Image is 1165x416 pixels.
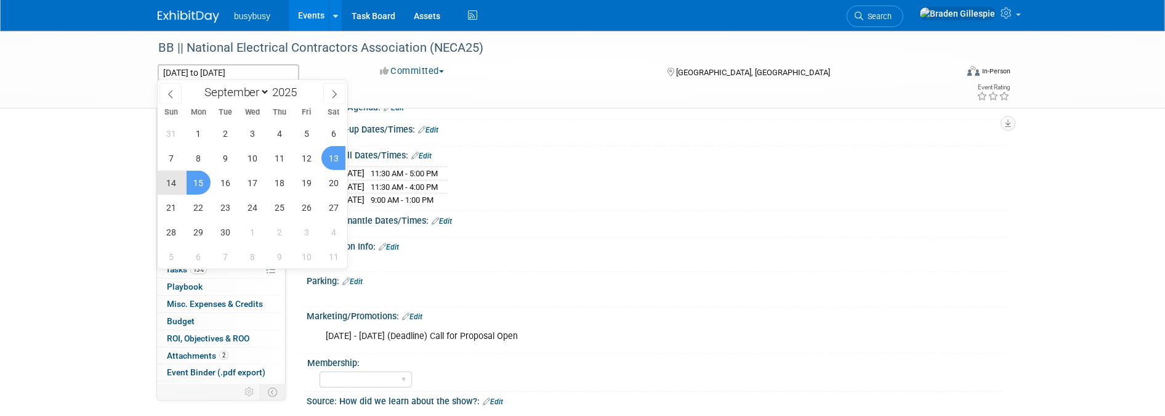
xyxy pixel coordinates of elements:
[157,245,285,261] a: Sponsorships
[241,245,265,269] span: October 8, 2025
[214,245,238,269] span: October 7, 2025
[676,68,830,77] span: [GEOGRAPHIC_DATA], [GEOGRAPHIC_DATA]
[321,195,345,219] span: September 27, 2025
[239,108,266,116] span: Wed
[307,272,1007,288] div: Parking:
[267,245,291,269] span: October 9, 2025
[294,195,318,219] span: September 26, 2025
[371,169,438,178] span: 11:30 AM - 5:00 PM
[212,108,239,116] span: Tue
[157,158,285,175] a: Staff
[157,142,285,158] a: Performance (Special Tab)
[157,124,285,141] a: Booth
[214,146,238,170] span: September 9, 2025
[317,324,872,349] div: [DATE] - [DATE] (Deadline) Call for Proposal Open
[157,364,285,381] a: Event Binder (.pdf export)
[157,176,285,192] a: Travel Reservations
[167,333,249,343] span: ROI, Objectives & ROO
[159,220,183,244] span: September 28, 2025
[187,195,211,219] span: September 22, 2025
[307,354,1002,369] div: Membership:
[234,11,270,21] span: busybusy
[307,211,1007,227] div: Booth Dismantle Dates/Times:
[187,171,211,195] span: September 15, 2025
[919,7,996,20] img: Braden Gillespie
[371,182,438,192] span: 11:30 AM - 4:00 PM
[167,351,228,361] span: Attachments
[158,64,299,81] input: Event Start Date - End Date
[307,120,1007,136] div: Booth Set-up Dates/Times:
[157,107,285,124] a: Event Information
[157,296,285,312] a: Misc. Expenses & Credits
[307,307,1007,323] div: Marketing/Promotions:
[267,195,291,219] span: September 25, 2025
[483,398,503,406] a: Edit
[307,392,1007,408] div: Source: How did we learn about the show?:
[167,316,195,326] span: Budget
[214,121,238,145] span: September 2, 2025
[214,195,238,219] span: September 23, 2025
[187,245,211,269] span: October 6, 2025
[294,220,318,244] span: October 3, 2025
[241,220,265,244] span: October 1, 2025
[307,146,1007,162] div: Exhibit Hall Dates/Times:
[159,146,183,170] span: September 7, 2025
[159,171,183,195] span: September 14, 2025
[157,330,285,347] a: ROI, Objectives & ROO
[157,193,285,210] a: Asset Reservations3
[159,195,183,219] span: September 21, 2025
[167,282,203,292] span: Playbook
[214,171,238,195] span: September 16, 2025
[294,245,318,269] span: October 10, 2025
[432,217,452,226] a: Edit
[267,121,291,145] span: September 4, 2025
[379,243,399,251] a: Edit
[159,121,183,145] span: August 31, 2025
[157,313,285,330] a: Budget
[320,108,347,116] span: Sat
[267,171,291,195] span: September 18, 2025
[293,108,320,116] span: Fri
[321,245,345,269] span: October 11, 2025
[267,146,291,170] span: September 11, 2025
[411,152,432,160] a: Edit
[977,84,1010,91] div: Event Rating
[166,264,207,274] span: Tasks
[294,146,318,170] span: September 12, 2025
[371,195,433,205] span: 9:00 AM - 1:00 PM
[241,121,265,145] span: September 3, 2025
[190,265,207,274] span: 13%
[339,167,365,181] td: [DATE]
[214,220,238,244] span: September 30, 2025
[967,66,980,76] img: Format-Inperson.png
[157,210,285,227] a: Giveaways
[307,237,1007,253] div: Registration Info:
[187,220,211,244] span: September 29, 2025
[157,261,285,278] a: Tasks13%
[241,146,265,170] span: September 10, 2025
[199,84,270,100] select: Month
[159,245,183,269] span: October 5, 2025
[321,146,345,170] span: September 13, 2025
[260,384,286,400] td: Toggle Event Tabs
[241,171,265,195] span: September 17, 2025
[241,195,265,219] span: September 24, 2025
[239,384,260,400] td: Personalize Event Tab Strip
[167,299,263,309] span: Misc. Expenses & Credits
[158,10,219,23] img: ExhibitDay
[187,146,211,170] span: September 8, 2025
[863,12,892,21] span: Search
[294,171,318,195] span: September 19, 2025
[267,220,291,244] span: October 2, 2025
[157,279,285,295] a: Playbook
[342,277,363,286] a: Edit
[418,126,438,134] a: Edit
[158,108,185,116] span: Sun
[187,121,211,145] span: September 1, 2025
[219,351,228,360] span: 2
[157,227,285,244] a: Shipments
[266,108,293,116] span: Thu
[294,121,318,145] span: September 5, 2025
[376,65,449,78] button: Committed
[339,180,365,194] td: [DATE]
